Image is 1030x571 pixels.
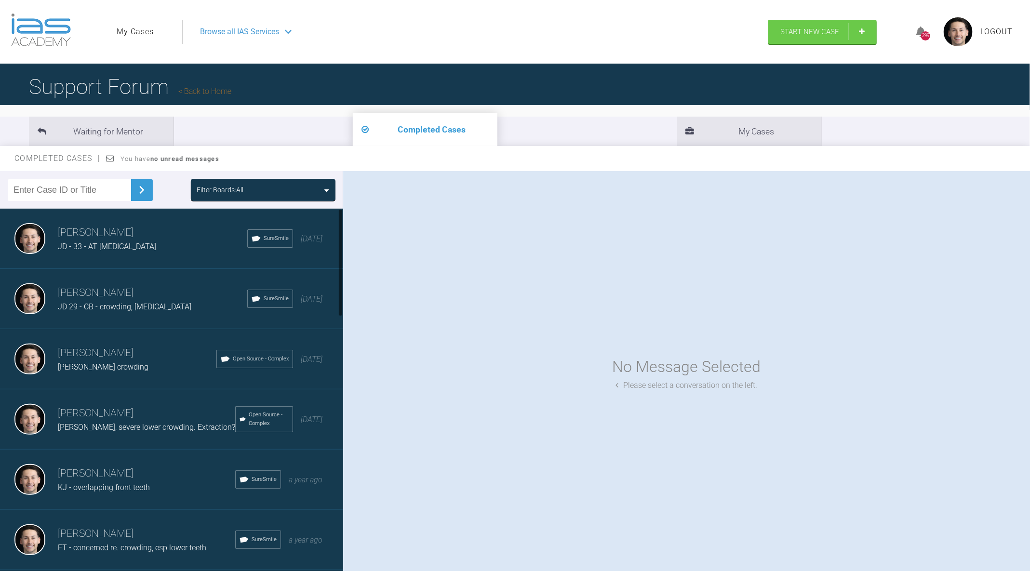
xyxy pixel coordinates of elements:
[14,283,45,314] img: Jack Dowling
[289,475,322,484] span: a year ago
[58,285,247,301] h3: [PERSON_NAME]
[14,464,45,495] img: Jack Dowling
[264,294,289,303] span: SureSmile
[301,294,322,304] span: [DATE]
[301,355,322,364] span: [DATE]
[252,535,277,544] span: SureSmile
[134,182,149,198] img: chevronRight.28bd32b0.svg
[200,26,279,38] span: Browse all IAS Services
[178,87,231,96] a: Back to Home
[58,465,235,482] h3: [PERSON_NAME]
[58,543,206,552] span: FT - concerned re. crowding, esp lower teeth
[150,155,219,162] strong: no unread messages
[768,20,877,44] a: Start New Case
[921,31,930,40] div: 299
[120,155,219,162] span: You have
[117,26,154,38] a: My Cases
[677,117,822,146] li: My Cases
[14,404,45,435] img: Jack Dowling
[613,355,761,379] div: No Message Selected
[252,475,277,484] span: SureSmile
[58,225,247,241] h3: [PERSON_NAME]
[58,483,150,492] span: KJ - overlapping front teeth
[944,17,973,46] img: profile.png
[29,70,231,104] h1: Support Forum
[233,355,289,363] span: Open Source - Complex
[58,526,235,542] h3: [PERSON_NAME]
[616,379,758,392] div: Please select a conversation on the left.
[14,223,45,254] img: Jack Dowling
[197,185,243,195] div: Filter Boards: All
[301,234,322,243] span: [DATE]
[14,154,100,163] span: Completed Cases
[14,524,45,555] img: Jack Dowling
[780,27,839,36] span: Start New Case
[8,179,131,201] input: Enter Case ID or Title
[58,362,148,372] span: [PERSON_NAME] crowding
[11,13,71,46] img: logo-light.3e3ef733.png
[58,423,235,432] span: [PERSON_NAME], severe lower crowding. Extraction?
[58,345,216,361] h3: [PERSON_NAME]
[353,113,497,146] li: Completed Cases
[289,535,322,544] span: a year ago
[29,117,174,146] li: Waiting for Mentor
[301,415,322,424] span: [DATE]
[58,242,156,251] span: JD - 33 - AT [MEDICAL_DATA]
[980,26,1013,38] a: Logout
[264,234,289,243] span: SureSmile
[58,302,191,311] span: JD 29 - CB - crowding, [MEDICAL_DATA]
[14,344,45,374] img: Jack Dowling
[58,405,235,422] h3: [PERSON_NAME]
[249,411,289,428] span: Open Source - Complex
